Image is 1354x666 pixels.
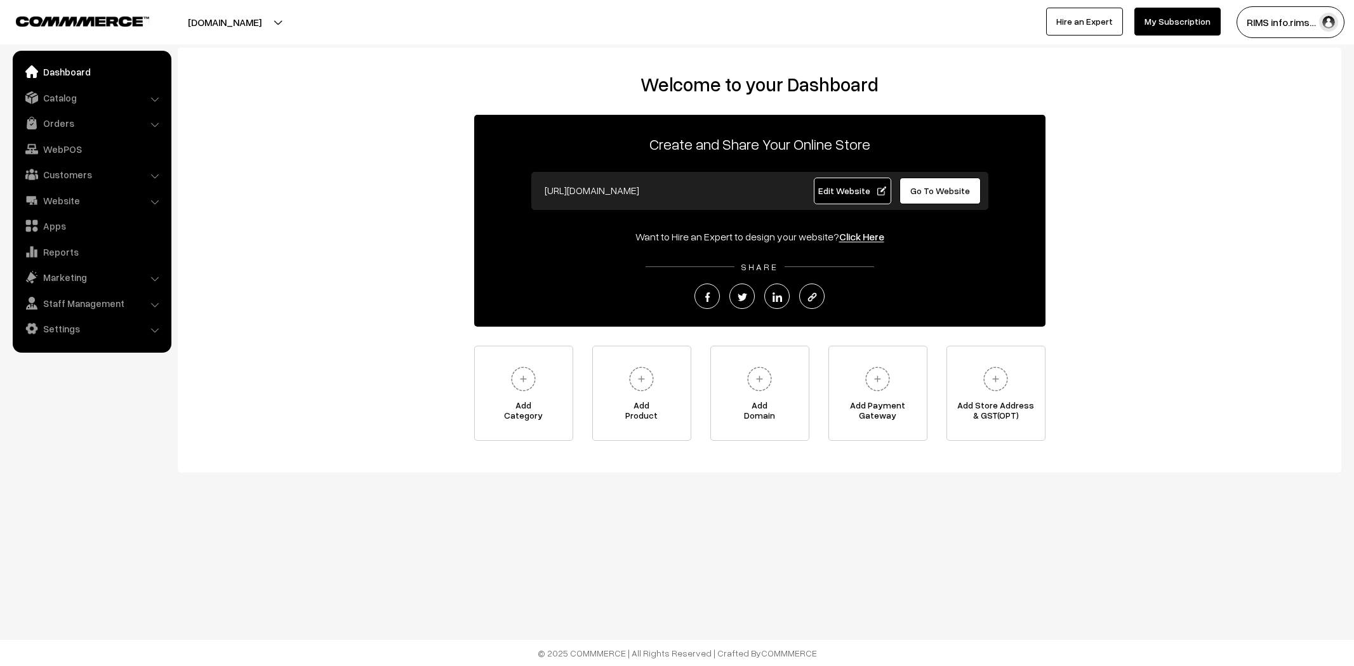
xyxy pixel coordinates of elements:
[16,60,167,83] a: Dashboard
[710,346,809,441] a: AddDomain
[16,214,167,237] a: Apps
[16,112,167,134] a: Orders
[16,240,167,263] a: Reports
[16,317,167,340] a: Settings
[474,229,1045,244] div: Want to Hire an Expert to design your website?
[16,163,167,186] a: Customers
[592,346,691,441] a: AddProduct
[978,362,1013,396] img: plus.svg
[474,133,1045,155] p: Create and Share Your Online Store
[593,400,691,426] span: Add Product
[16,189,167,212] a: Website
[860,362,895,396] img: plus.svg
[16,13,127,28] a: COMMMERCE
[190,73,1329,96] h2: Welcome to your Dashboard
[910,185,970,196] span: Go To Website
[475,400,573,426] span: Add Category
[16,86,167,109] a: Catalog
[16,292,167,315] a: Staff Management
[16,138,167,160] a: WebPOS
[711,400,809,426] span: Add Domain
[16,266,167,289] a: Marketing
[474,346,573,441] a: AddCategory
[742,362,777,396] img: plus.svg
[828,346,927,441] a: Add PaymentGateway
[506,362,541,396] img: plus.svg
[814,178,891,204] a: Edit Website
[946,346,1045,441] a: Add Store Address& GST(OPT)
[1046,8,1123,36] a: Hire an Expert
[16,16,149,26] img: COMMMERCE
[839,230,884,243] a: Click Here
[761,648,817,658] a: COMMMERCE
[143,6,306,38] button: [DOMAIN_NAME]
[947,400,1045,426] span: Add Store Address & GST(OPT)
[818,185,886,196] span: Edit Website
[1237,6,1344,38] button: RIMS info.rims…
[734,261,785,272] span: SHARE
[1134,8,1221,36] a: My Subscription
[829,400,927,426] span: Add Payment Gateway
[624,362,659,396] img: plus.svg
[1319,13,1338,32] img: user
[899,178,981,204] a: Go To Website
